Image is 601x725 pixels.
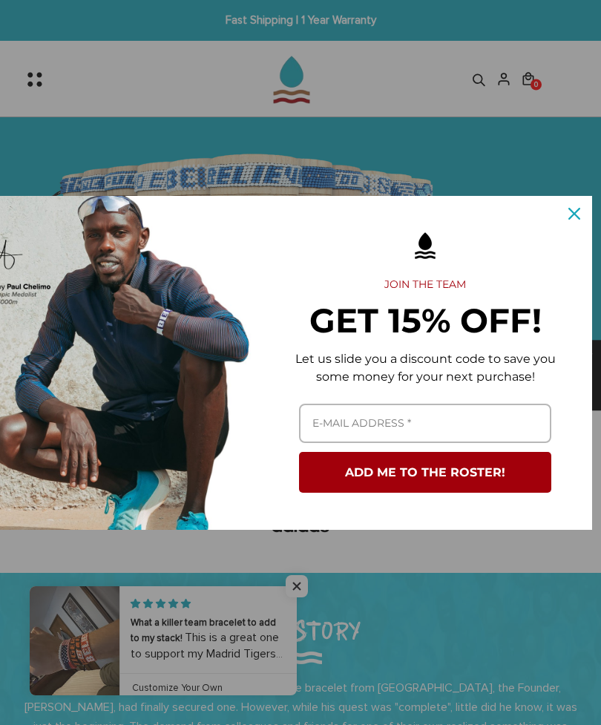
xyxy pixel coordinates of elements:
button: ADD ME TO THE ROSTER! [299,452,551,493]
h2: JOIN THE TEAM [282,278,568,292]
svg: close icon [568,208,580,220]
button: Close [556,196,592,232]
input: Email field [299,404,551,443]
strong: GET 15% OFF! [309,300,542,341]
p: Let us slide you a discount code to save you some money for your next purchase! [282,350,568,386]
